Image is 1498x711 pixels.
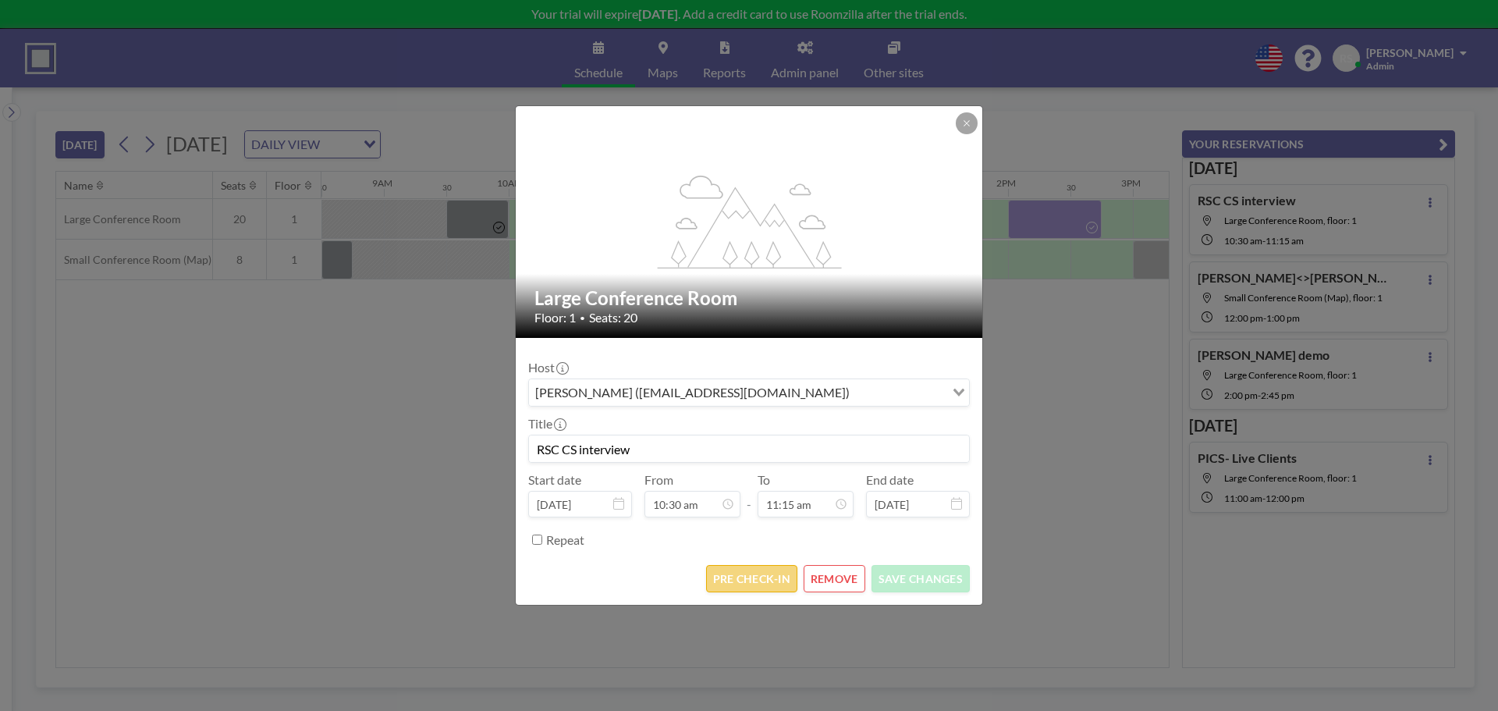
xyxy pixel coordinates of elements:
input: (No title) [529,435,969,462]
label: To [758,472,770,488]
g: flex-grow: 1.2; [658,174,842,268]
span: - [747,478,751,512]
div: Search for option [529,379,969,406]
h2: Large Conference Room [534,286,965,310]
span: [PERSON_NAME] ([EMAIL_ADDRESS][DOMAIN_NAME]) [532,382,853,403]
button: REMOVE [804,565,865,592]
label: From [644,472,673,488]
label: Host [528,360,567,375]
button: PRE CHECK-IN [706,565,797,592]
label: Title [528,416,565,432]
label: End date [866,472,914,488]
label: Start date [528,472,581,488]
label: Repeat [546,532,584,548]
button: SAVE CHANGES [871,565,970,592]
span: Floor: 1 [534,310,576,325]
input: Search for option [854,382,943,403]
span: Seats: 20 [589,310,637,325]
span: • [580,312,585,324]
